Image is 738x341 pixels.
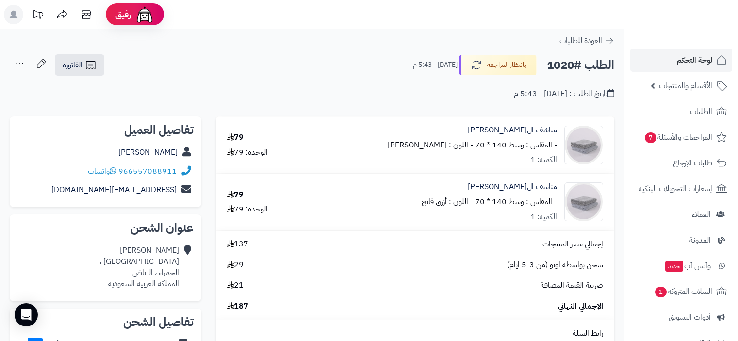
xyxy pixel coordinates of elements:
[565,126,603,164] img: 1754806726-%D8%A7%D9%84%D8%AC%D8%A7%D9%83%D8%A7%D8%B1%20%D8%A7%D9%84%D9%85%D8%A7%D8%B3%D9%8A-90x9...
[88,165,116,177] a: واتساب
[468,125,557,136] a: مناشف ال[PERSON_NAME]
[227,204,268,215] div: الوحدة: 79
[413,60,458,70] small: [DATE] - 5:43 م
[630,49,732,72] a: لوحة التحكم
[664,259,711,273] span: وآتس آب
[115,9,131,20] span: رفيق
[227,260,244,271] span: 29
[17,316,194,328] h2: تفاصيل الشحن
[669,310,711,324] span: أدوات التسويق
[559,35,602,47] span: العودة للطلبات
[630,306,732,329] a: أدوات التسويق
[26,5,50,27] a: تحديثات المنصة
[630,100,732,123] a: الطلبات
[507,260,603,271] span: شحن بواسطة اوتو (من 3-5 ايام)
[220,328,610,339] div: رابط السلة
[542,239,603,250] span: إجمالي سعر المنتجات
[422,196,473,208] small: - اللون : أزرق فاتح
[558,301,603,312] span: الإجمالي النهائي
[541,280,603,291] span: ضريبة القيمة المضافة
[118,146,178,158] a: [PERSON_NAME]
[475,139,557,151] small: - المقاس : وسط 140 * 70
[559,35,614,47] a: العودة للطلبات
[118,165,177,177] a: 966557088911
[690,105,712,118] span: الطلبات
[530,154,557,165] div: الكمية: 1
[630,151,732,175] a: طلبات الإرجاع
[659,79,712,93] span: الأقسام والمنتجات
[227,301,248,312] span: 187
[547,55,614,75] h2: الطلب #1020
[645,132,656,143] span: 7
[630,177,732,200] a: إشعارات التحويلات البنكية
[51,184,177,195] a: [EMAIL_ADDRESS][DOMAIN_NAME]
[630,254,732,277] a: وآتس آبجديد
[655,287,667,297] span: 1
[227,280,244,291] span: 21
[135,5,154,24] img: ai-face.png
[468,181,557,193] a: مناشف ال[PERSON_NAME]
[665,261,683,272] span: جديد
[17,124,194,136] h2: تفاصيل العميل
[644,130,712,144] span: المراجعات والأسئلة
[565,182,603,221] img: 1754806726-%D8%A7%D9%84%D8%AC%D8%A7%D9%83%D8%A7%D8%B1%20%D8%A7%D9%84%D9%85%D8%A7%D8%B3%D9%8A-90x9...
[692,208,711,221] span: العملاء
[459,55,537,75] button: بانتظار المراجعة
[639,182,712,195] span: إشعارات التحويلات البنكية
[654,285,712,298] span: السلات المتروكة
[630,126,732,149] a: المراجعات والأسئلة7
[227,147,268,158] div: الوحدة: 79
[227,132,244,143] div: 79
[530,211,557,223] div: الكمية: 1
[55,54,104,76] a: الفاتورة
[227,189,244,200] div: 79
[475,196,557,208] small: - المقاس : وسط 140 * 70
[514,88,614,99] div: تاريخ الطلب : [DATE] - 5:43 م
[689,233,711,247] span: المدونة
[15,303,38,326] div: Open Intercom Messenger
[630,280,732,303] a: السلات المتروكة1
[630,228,732,252] a: المدونة
[672,27,729,48] img: logo-2.png
[630,203,732,226] a: العملاء
[99,245,179,289] div: [PERSON_NAME] [GEOGRAPHIC_DATA] ، الحمراء ، الرياض المملكة العربية السعودية
[673,156,712,170] span: طلبات الإرجاع
[227,239,248,250] span: 137
[63,59,82,71] span: الفاتورة
[677,53,712,67] span: لوحة التحكم
[17,222,194,234] h2: عنوان الشحن
[388,139,473,151] small: - اللون : [PERSON_NAME]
